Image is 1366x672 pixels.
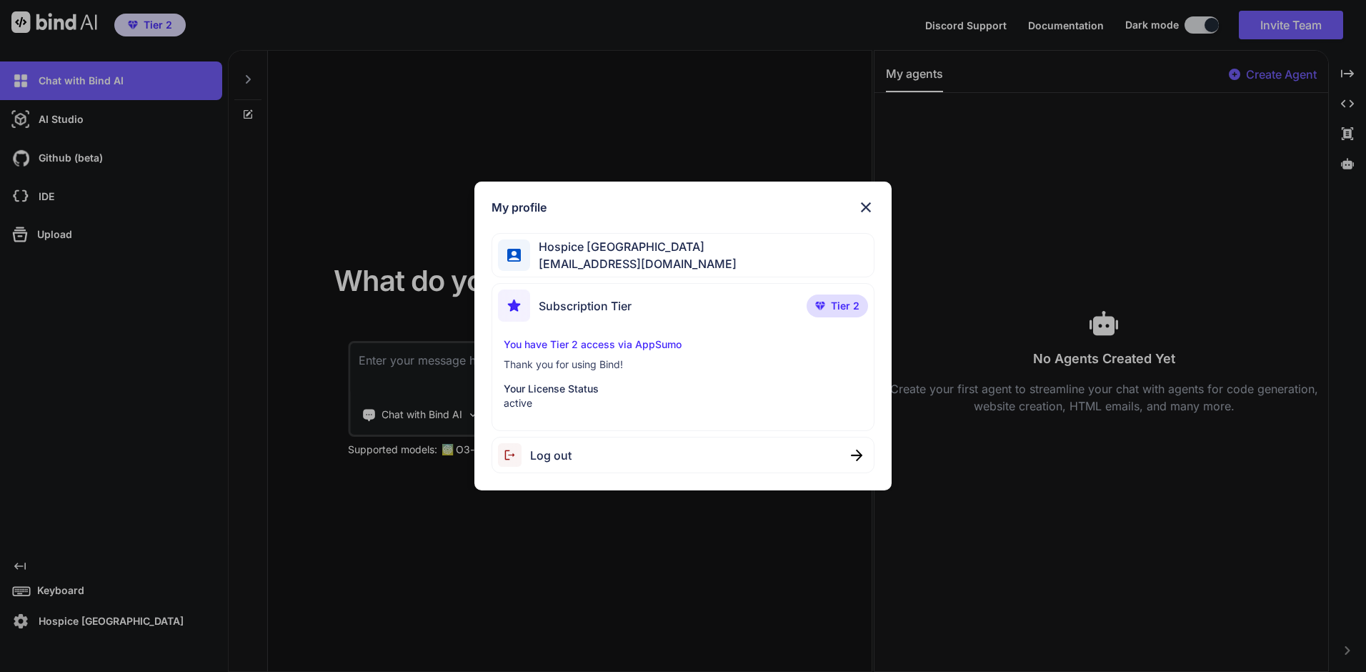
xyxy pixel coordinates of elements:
span: [EMAIL_ADDRESS][DOMAIN_NAME] [530,255,737,272]
img: logout [498,443,530,467]
img: profile [507,249,521,262]
span: Subscription Tier [539,297,632,315]
img: premium [815,302,825,310]
span: Tier 2 [831,299,859,313]
p: Your License Status [504,382,862,396]
h1: My profile [492,199,547,216]
p: active [504,396,862,410]
img: close [857,199,874,216]
span: Log out [530,447,572,464]
p: You have Tier 2 access via AppSumo [504,337,862,352]
img: close [851,450,862,461]
p: Thank you for using Bind! [504,357,862,372]
img: subscription [498,290,530,322]
span: Hospice [GEOGRAPHIC_DATA] [530,238,737,255]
